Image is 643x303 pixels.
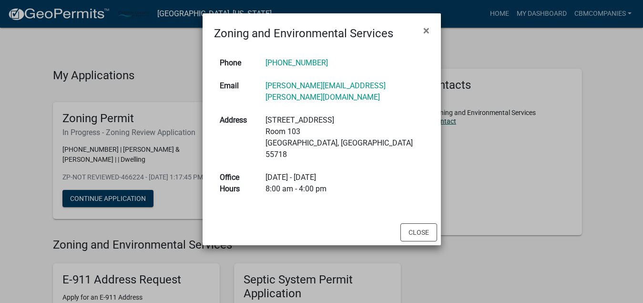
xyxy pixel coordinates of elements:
h4: Zoning and Environmental Services [214,25,393,42]
a: [PHONE_NUMBER] [265,58,328,67]
a: [PERSON_NAME][EMAIL_ADDRESS][PERSON_NAME][DOMAIN_NAME] [265,81,386,102]
div: [DATE] - [DATE] 8:00 am - 4:00 pm [265,172,423,195]
span: × [423,24,429,37]
th: Office Hours [214,166,260,200]
th: Address [214,109,260,166]
button: Close [416,17,437,44]
button: Close [400,223,437,241]
td: [STREET_ADDRESS] Room 103 [GEOGRAPHIC_DATA], [GEOGRAPHIC_DATA] 55718 [260,109,429,166]
th: Email [214,74,260,109]
th: Phone [214,52,260,74]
